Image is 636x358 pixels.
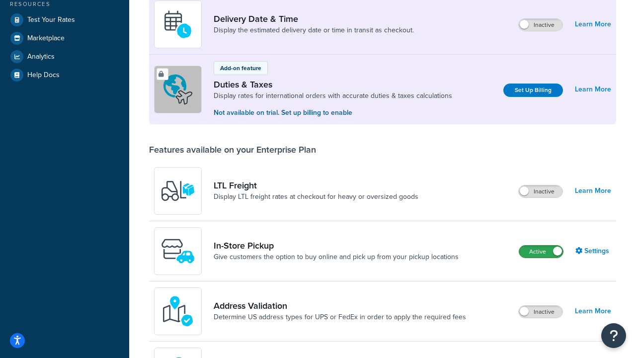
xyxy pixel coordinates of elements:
a: Display the estimated delivery date or time in transit as checkout. [214,25,414,35]
a: Learn More [575,304,611,318]
span: Marketplace [27,34,65,43]
p: Add-on feature [220,64,261,73]
label: Inactive [519,19,562,31]
a: Help Docs [7,66,122,84]
p: Not available on trial. Set up billing to enable [214,107,452,118]
a: Test Your Rates [7,11,122,29]
a: Display rates for international orders with accurate duties & taxes calculations [214,91,452,101]
a: In-Store Pickup [214,240,459,251]
img: kIG8fy0lQAAAABJRU5ErkJggg== [160,294,195,329]
span: Analytics [27,53,55,61]
a: Display LTL freight rates at checkout for heavy or oversized goods [214,192,418,202]
a: Give customers the option to buy online and pick up from your pickup locations [214,252,459,262]
img: y79ZsPf0fXUFUhFXDzUgf+ktZg5F2+ohG75+v3d2s1D9TjoU8PiyCIluIjV41seZevKCRuEjTPPOKHJsQcmKCXGdfprl3L4q7... [160,174,195,208]
img: gfkeb5ejjkALwAAAABJRU5ErkJggg== [160,7,195,42]
a: Marketplace [7,29,122,47]
a: LTL Freight [214,180,418,191]
a: Learn More [575,83,611,96]
a: Address Validation [214,300,466,311]
a: Delivery Date & Time [214,13,414,24]
span: Test Your Rates [27,16,75,24]
a: Analytics [7,48,122,66]
label: Inactive [519,185,562,197]
a: Determine US address types for UPS or FedEx in order to apply the required fees [214,312,466,322]
div: Features available on your Enterprise Plan [149,144,316,155]
img: wfgcfpwTIucLEAAAAASUVORK5CYII= [160,234,195,268]
a: Learn More [575,184,611,198]
a: Duties & Taxes [214,79,452,90]
a: Set Up Billing [503,84,563,97]
button: Open Resource Center [601,323,626,348]
a: Learn More [575,17,611,31]
label: Inactive [519,306,562,318]
span: Help Docs [27,71,60,80]
a: Settings [575,244,611,258]
label: Active [519,246,563,258]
